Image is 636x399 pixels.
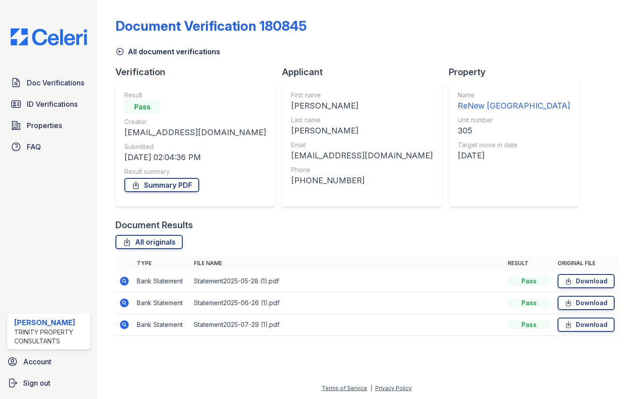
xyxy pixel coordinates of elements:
div: Verification [115,66,282,78]
a: FAQ [7,138,90,156]
span: Properties [27,120,62,131]
div: 305 [458,125,570,137]
div: Last name [291,116,433,125]
a: All document verifications [115,46,220,57]
a: ID Verifications [7,95,90,113]
div: Creator [124,117,266,126]
div: Target move in date [458,141,570,149]
div: [EMAIL_ADDRESS][DOMAIN_NAME] [124,126,266,139]
div: First name [291,91,433,100]
img: CE_Logo_Blue-a8612792a0a2168367f1c8372b55b34899dd931a85d93a1a3d3e32e68fde9ad4.png [4,28,94,45]
div: [DATE] [458,149,570,162]
div: Document Results [115,219,193,231]
div: Submitted [124,142,266,151]
th: Result [504,256,554,270]
span: Account [23,356,51,367]
span: ID Verifications [27,99,78,109]
div: Pass [508,298,550,307]
a: Download [558,318,615,332]
div: Result [124,91,266,100]
div: Pass [124,100,160,114]
div: Phone [291,165,433,174]
div: Pass [508,277,550,286]
a: Account [4,353,94,371]
td: Bank Statement [133,270,190,292]
div: Result summary [124,167,266,176]
td: Statement2025-06-26 (1).pdf [190,292,504,314]
div: Email [291,141,433,149]
a: Terms of Service [322,385,367,391]
div: Unit number [458,116,570,125]
div: [PHONE_NUMBER] [291,174,433,187]
td: Statement2025-07-29 (1).pdf [190,314,504,336]
div: Name [458,91,570,100]
span: FAQ [27,141,41,152]
a: All originals [115,235,183,249]
div: [PERSON_NAME] [14,317,87,328]
a: Name ReNew [GEOGRAPHIC_DATA] [458,91,570,112]
a: Doc Verifications [7,74,90,92]
div: Pass [508,320,550,329]
div: [EMAIL_ADDRESS][DOMAIN_NAME] [291,149,433,162]
a: Sign out [4,374,94,392]
a: Download [558,274,615,288]
a: Summary PDF [124,178,199,192]
div: Trinity Property Consultants [14,328,87,346]
a: Download [558,296,615,310]
a: Privacy Policy [375,385,412,391]
div: [PERSON_NAME] [291,125,433,137]
span: Doc Verifications [27,77,84,88]
div: [PERSON_NAME] [291,100,433,112]
span: Sign out [23,378,50,388]
div: ReNew [GEOGRAPHIC_DATA] [458,100,570,112]
div: Applicant [282,66,449,78]
td: Bank Statement [133,314,190,336]
div: [DATE] 02:04:36 PM [124,151,266,164]
td: Bank Statement [133,292,190,314]
th: Original file [554,256,618,270]
div: Document Verification 180845 [115,18,307,34]
div: | [370,385,372,391]
th: File name [190,256,504,270]
a: Properties [7,117,90,134]
div: Property [449,66,586,78]
td: Statement2025-05-28 (1).pdf [190,270,504,292]
th: Type [133,256,190,270]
